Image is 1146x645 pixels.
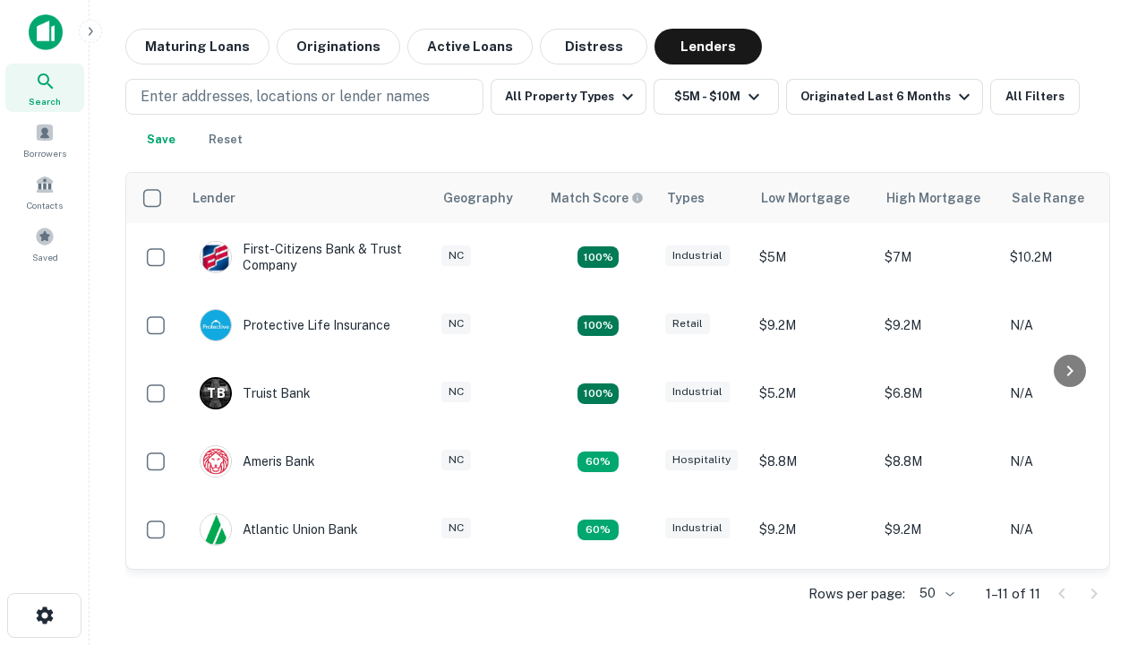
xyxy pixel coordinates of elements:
div: NC [441,245,471,266]
div: Matching Properties: 1, hasApolloMatch: undefined [577,451,619,473]
button: Originated Last 6 Months [786,79,983,115]
p: 1–11 of 11 [986,583,1040,605]
div: Matching Properties: 2, hasApolloMatch: undefined [577,315,619,337]
button: $5M - $10M [654,79,779,115]
button: Save your search to get updates of matches that match your search criteria. [133,122,190,158]
img: picture [201,310,231,340]
th: High Mortgage [876,173,1001,223]
td: $8.8M [876,427,1001,495]
td: $9.2M [876,291,1001,359]
button: Enter addresses, locations or lender names [125,79,483,115]
td: $6.3M [876,563,1001,632]
th: Geography [432,173,540,223]
img: picture [201,446,231,477]
span: Contacts [27,198,63,212]
div: Low Mortgage [761,187,850,209]
div: Ameris Bank [200,445,315,477]
div: First-citizens Bank & Trust Company [200,241,415,273]
div: NC [441,450,471,470]
div: Capitalize uses an advanced AI algorithm to match your search with the best lender. The match sco... [551,188,644,208]
div: Atlantic Union Bank [200,513,358,546]
div: Hospitality [665,450,738,470]
th: Low Mortgage [750,173,876,223]
div: High Mortgage [886,187,980,209]
div: NC [441,382,471,402]
div: Matching Properties: 3, hasApolloMatch: undefined [577,383,619,405]
span: Search [29,94,61,108]
div: 50 [912,580,957,606]
th: Types [656,173,750,223]
a: Saved [5,219,84,268]
p: T B [207,384,225,403]
td: $9.2M [750,291,876,359]
a: Borrowers [5,116,84,164]
td: $8.8M [750,427,876,495]
button: All Filters [990,79,1080,115]
button: All Property Types [491,79,646,115]
div: Sale Range [1012,187,1084,209]
td: $5.2M [750,359,876,427]
iframe: Chat Widget [1056,502,1146,588]
button: Active Loans [407,29,533,64]
span: Borrowers [23,146,66,160]
span: Saved [32,250,58,264]
td: $5M [750,223,876,291]
button: Lenders [654,29,762,64]
div: Retail [665,314,710,334]
th: Capitalize uses an advanced AI algorithm to match your search with the best lender. The match sco... [540,173,656,223]
button: Distress [540,29,647,64]
div: Industrial [665,518,730,538]
button: Reset [197,122,254,158]
div: Truist Bank [200,377,311,409]
td: $9.2M [750,495,876,563]
a: Search [5,64,84,112]
a: Contacts [5,168,84,216]
img: capitalize-icon.png [29,14,63,50]
div: NC [441,518,471,538]
div: Matching Properties: 2, hasApolloMatch: undefined [577,246,619,268]
img: picture [201,242,231,272]
div: Originated Last 6 Months [800,86,975,107]
button: Maturing Loans [125,29,269,64]
div: Geography [443,187,513,209]
img: picture [201,514,231,545]
div: Industrial [665,382,730,402]
td: $7M [876,223,1001,291]
div: Matching Properties: 1, hasApolloMatch: undefined [577,520,619,541]
th: Lender [182,173,432,223]
td: $6.8M [876,359,1001,427]
div: NC [441,314,471,334]
h6: Match Score [551,188,640,208]
div: Lender [192,187,235,209]
div: Industrial [665,245,730,266]
td: $6.3M [750,563,876,632]
button: Originations [277,29,400,64]
div: Protective Life Insurance [200,309,390,341]
div: Types [667,187,705,209]
p: Enter addresses, locations or lender names [141,86,430,107]
p: Rows per page: [808,583,905,605]
td: $9.2M [876,495,1001,563]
